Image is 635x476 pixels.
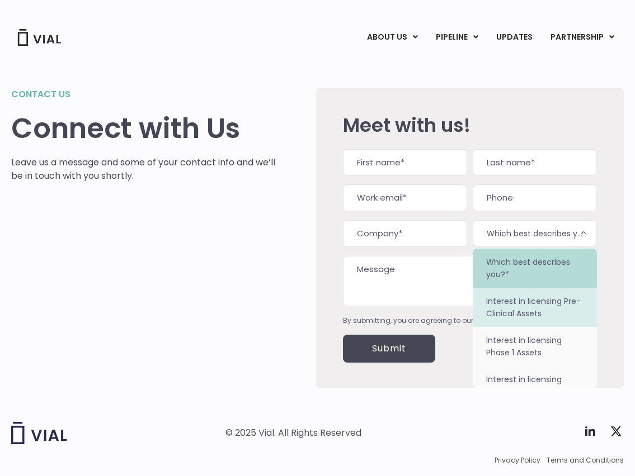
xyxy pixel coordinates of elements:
input: Phone [473,184,597,211]
div: By submitting, you are agreeing to our and [343,316,597,326]
li: Interest in licensing Phase 2 Assets [473,366,597,405]
span: Which best describes you?* [473,220,597,246]
input: Work email* [343,184,467,211]
a: UPDATES [487,28,541,47]
h1: Connect with Us [11,112,283,145]
li: Interest in licensing Phase 1 Assets [473,327,597,366]
img: Vial logo wih "Vial" spelled out [11,422,67,444]
h2: Meet with us! [343,115,597,136]
input: Last name* [473,149,597,176]
p: Leave us a message and some of your contact info and we’ll be in touch with you shortly. [11,156,283,183]
a: Privacy Policy [495,455,540,465]
input: Company* [343,220,467,247]
div: © 2025 Vial. All Rights Reserved [225,427,361,439]
h2: Contact us [11,88,283,101]
a: PIPELINEMenu Toggle [427,28,487,47]
a: ABOUT USMenu Toggle [358,28,426,47]
li: Which best describes you?* [473,249,597,288]
a: PARTNERSHIPMenu Toggle [542,28,623,47]
a: Terms and Conditions [547,455,624,465]
input: First name* [343,149,467,176]
input: Submit [343,335,435,363]
li: Interest in licensing Pre-Clinical Assets [473,288,597,327]
img: Vial Logo [17,29,62,46]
